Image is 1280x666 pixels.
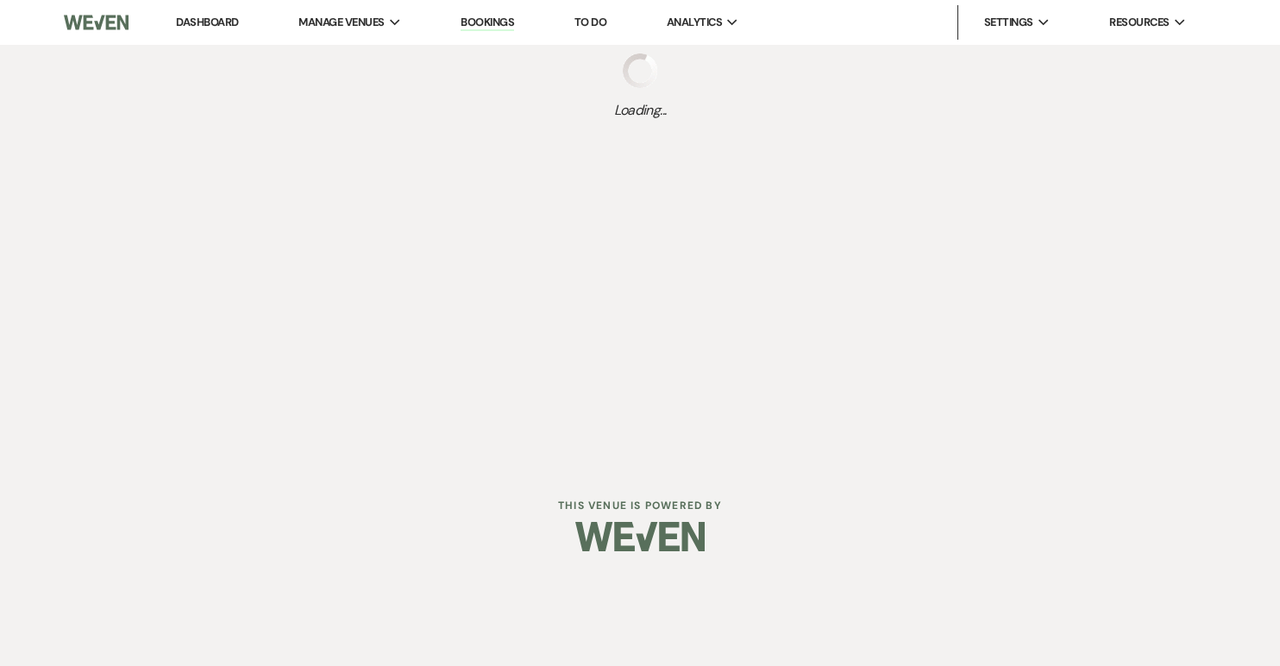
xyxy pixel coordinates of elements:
[614,100,667,121] span: Loading...
[176,15,238,29] a: Dashboard
[1109,14,1169,31] span: Resources
[667,14,722,31] span: Analytics
[574,15,606,29] a: To Do
[461,15,514,31] a: Bookings
[298,14,384,31] span: Manage Venues
[623,53,657,88] img: loading spinner
[64,4,129,41] img: Weven Logo
[575,506,705,567] img: Weven Logo
[984,14,1033,31] span: Settings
